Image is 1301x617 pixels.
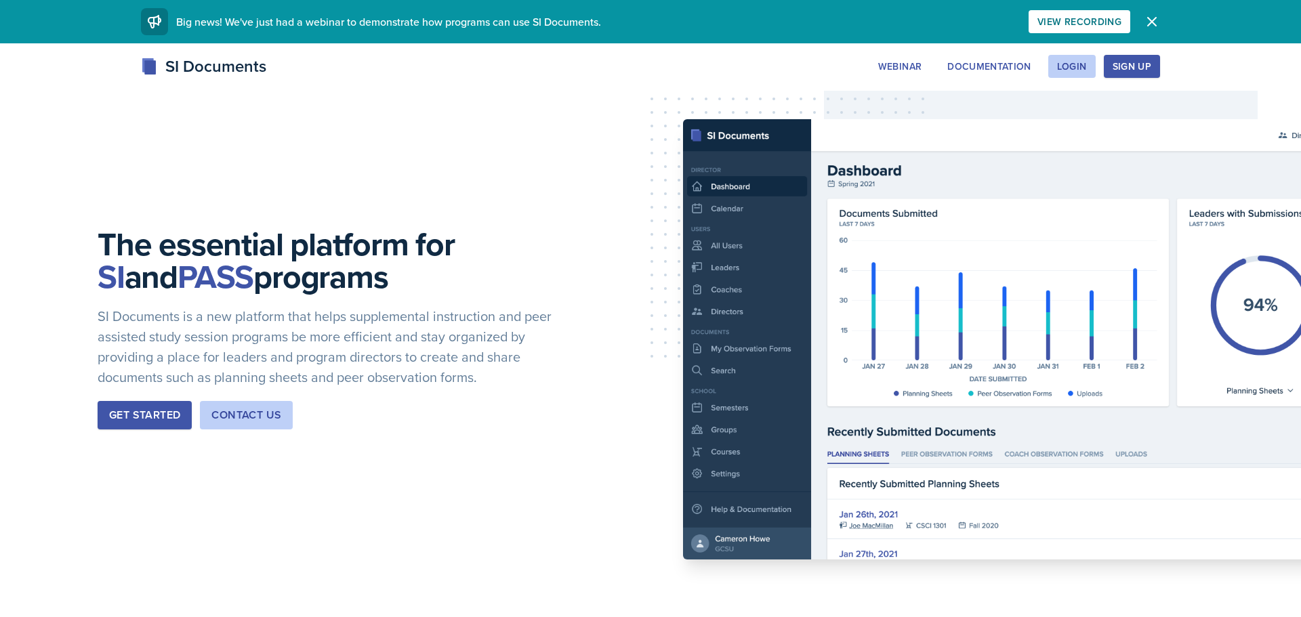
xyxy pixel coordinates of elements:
[1104,55,1160,78] button: Sign Up
[869,55,930,78] button: Webinar
[176,14,601,29] span: Big news! We've just had a webinar to demonstrate how programs can use SI Documents.
[211,407,281,423] div: Contact Us
[938,55,1040,78] button: Documentation
[1029,10,1130,33] button: View Recording
[947,61,1031,72] div: Documentation
[200,401,293,429] button: Contact Us
[1057,61,1087,72] div: Login
[109,407,180,423] div: Get Started
[1113,61,1151,72] div: Sign Up
[141,54,266,79] div: SI Documents
[1048,55,1096,78] button: Login
[878,61,922,72] div: Webinar
[98,401,192,429] button: Get Started
[1037,16,1121,27] div: View Recording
